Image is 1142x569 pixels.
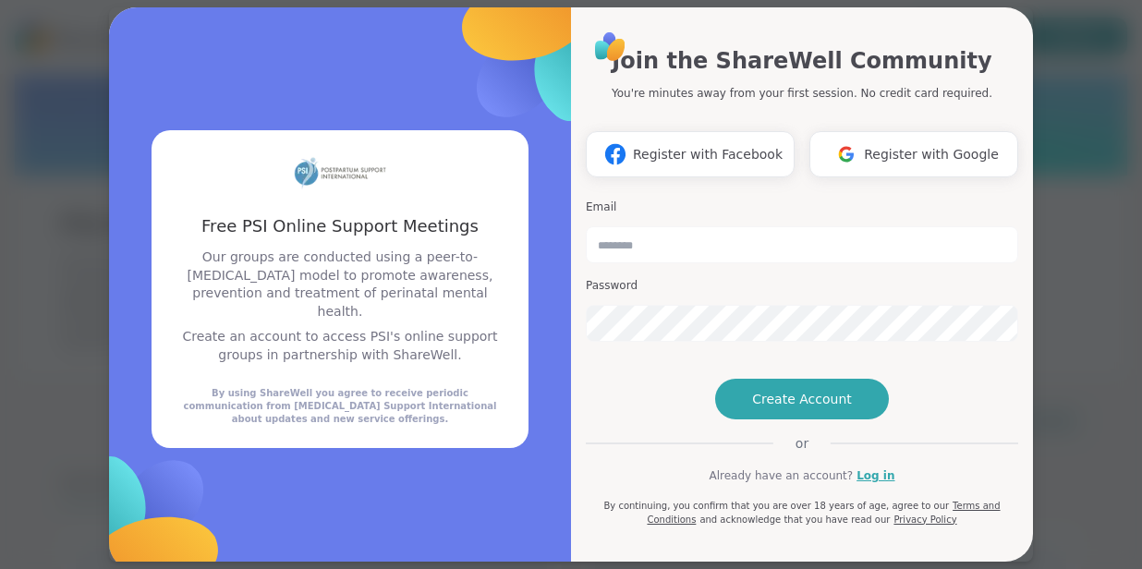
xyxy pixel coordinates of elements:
[715,379,889,419] button: Create Account
[709,467,853,484] span: Already have an account?
[598,137,633,171] img: ShareWell Logomark
[893,515,956,525] a: Privacy Policy
[809,131,1018,177] button: Register with Google
[586,131,795,177] button: Register with Facebook
[773,434,831,453] span: or
[864,145,999,164] span: Register with Google
[174,328,506,364] p: Create an account to access PSI's online support groups in partnership with ShareWell.
[603,501,949,511] span: By continuing, you confirm that you are over 18 years of age, agree to our
[856,467,894,484] a: Log in
[174,387,506,426] div: By using ShareWell you agree to receive periodic communication from [MEDICAL_DATA] Support Intern...
[633,145,783,164] span: Register with Facebook
[586,278,1018,294] h3: Password
[586,200,1018,215] h3: Email
[294,152,386,192] img: partner logo
[829,137,864,171] img: ShareWell Logomark
[174,214,506,237] h3: Free PSI Online Support Meetings
[612,85,992,102] p: You're minutes away from your first session. No credit card required.
[647,501,1000,525] a: Terms and Conditions
[612,44,991,78] h1: Join the ShareWell Community
[699,515,890,525] span: and acknowledge that you have read our
[174,248,506,321] p: Our groups are conducted using a peer-to-[MEDICAL_DATA] model to promote awareness, prevention an...
[752,390,852,408] span: Create Account
[589,26,631,67] img: ShareWell Logo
